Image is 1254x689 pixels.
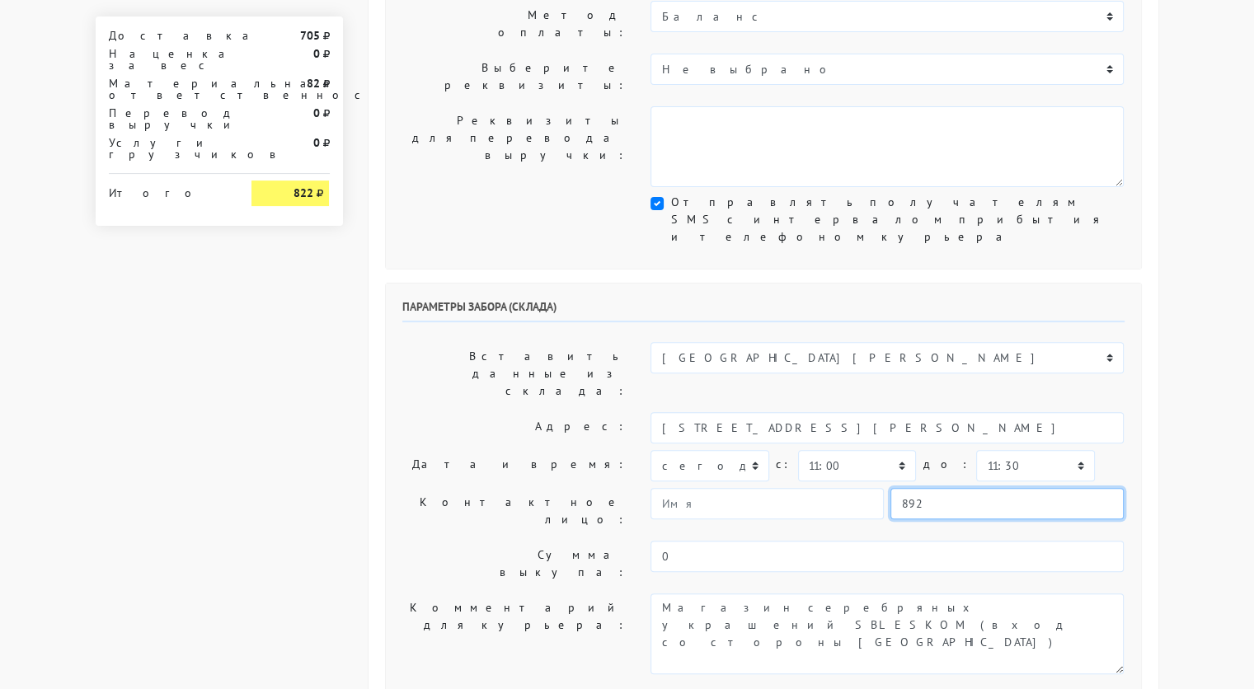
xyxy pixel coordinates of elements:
[390,342,639,405] label: Вставить данные из склада:
[923,450,970,479] label: до:
[390,54,639,100] label: Выберите реквизиты:
[390,593,639,674] label: Комментарий для курьера:
[96,48,240,71] div: Наценка за вес
[96,77,240,101] div: Материальная ответственность
[312,46,319,61] strong: 0
[96,30,240,41] div: Доставка
[312,135,319,150] strong: 0
[96,107,240,130] div: Перевод выручки
[670,194,1124,246] label: Отправлять получателям SMS с интервалом прибытия и телефоном курьера
[890,488,1124,519] input: Телефон
[299,28,319,43] strong: 705
[390,106,639,187] label: Реквизиты для перевода выручки:
[776,450,791,479] label: c:
[390,1,639,47] label: Метод оплаты:
[96,137,240,160] div: Услуги грузчиков
[390,450,639,481] label: Дата и время:
[306,76,319,91] strong: 82
[402,300,1125,322] h6: Параметры забора (склада)
[390,412,639,443] label: Адрес:
[293,185,312,200] strong: 822
[109,180,228,199] div: Итого
[390,541,639,587] label: Сумма выкупа:
[312,105,319,120] strong: 0
[390,488,639,534] label: Контактное лицо:
[650,488,884,519] input: Имя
